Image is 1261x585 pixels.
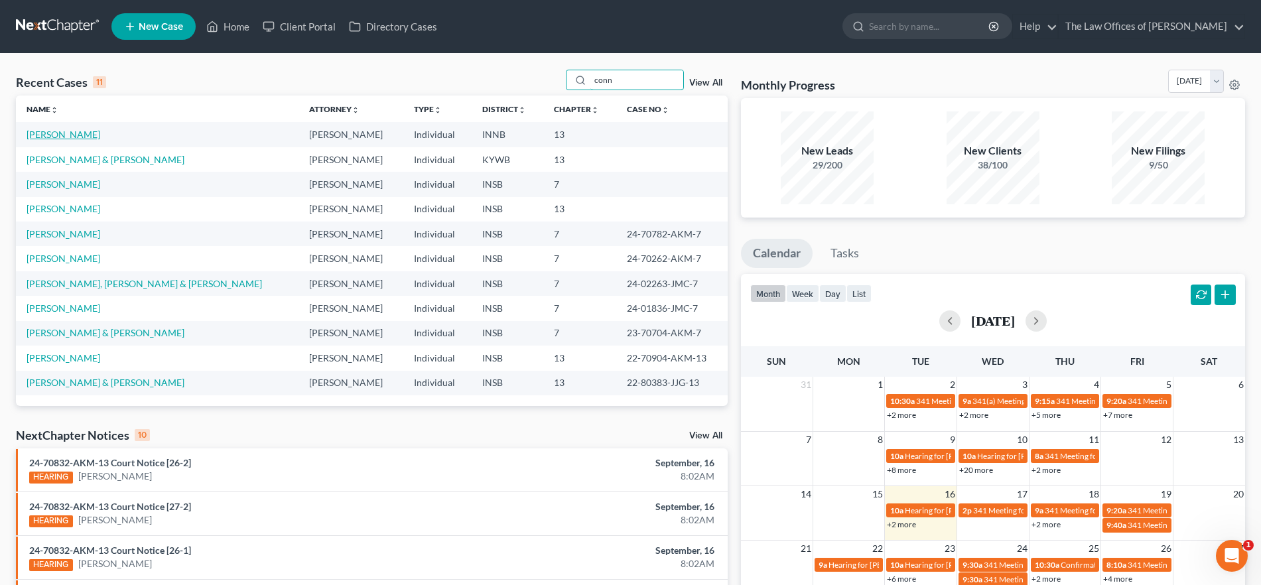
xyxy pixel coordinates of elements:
[741,77,835,93] h3: Monthly Progress
[890,396,915,406] span: 10:30a
[962,396,971,406] span: 9a
[799,377,813,393] span: 31
[890,560,903,570] span: 10a
[1232,486,1245,502] span: 20
[78,557,152,570] a: [PERSON_NAME]
[1103,410,1132,420] a: +7 more
[256,15,342,38] a: Client Portal
[342,15,444,38] a: Directory Cases
[27,203,100,214] a: [PERSON_NAME]
[27,253,100,264] a: [PERSON_NAME]
[543,271,616,296] td: 7
[819,560,827,570] span: 9a
[29,501,191,512] a: 24-70832-AKM-13 Court Notice [27-2]
[29,472,73,484] div: HEARING
[27,154,184,165] a: [PERSON_NAME] & [PERSON_NAME]
[403,271,472,296] td: Individual
[1128,396,1247,406] span: 341 Meeting for [PERSON_NAME]
[1035,396,1055,406] span: 9:15a
[590,70,683,90] input: Search by name...
[495,500,714,513] div: September, 16
[495,456,714,470] div: September, 16
[916,396,1035,406] span: 341 Meeting for [PERSON_NAME]
[1160,486,1173,502] span: 19
[27,104,58,114] a: Nameunfold_more
[1160,541,1173,556] span: 26
[962,505,972,515] span: 2p
[616,346,727,370] td: 22-70904-AKM-13
[1055,356,1075,367] span: Thu
[949,377,957,393] span: 2
[1112,159,1205,172] div: 9/50
[414,104,442,114] a: Typeunfold_more
[947,159,1039,172] div: 38/100
[971,314,1015,328] h2: [DATE]
[403,296,472,320] td: Individual
[543,371,616,395] td: 13
[78,470,152,483] a: [PERSON_NAME]
[16,74,106,90] div: Recent Cases
[299,172,403,196] td: [PERSON_NAME]
[472,197,543,222] td: INSB
[472,321,543,346] td: INSB
[495,470,714,483] div: 8:02AM
[299,271,403,296] td: [PERSON_NAME]
[403,346,472,370] td: Individual
[781,159,874,172] div: 29/200
[1031,465,1061,475] a: +2 more
[829,560,1002,570] span: Hearing for [PERSON_NAME] & [PERSON_NAME]
[616,371,727,395] td: 22-80383-JJG-13
[905,451,1008,461] span: Hearing for [PERSON_NAME]
[1059,15,1244,38] a: The Law Offices of [PERSON_NAME]
[890,505,903,515] span: 10a
[472,296,543,320] td: INSB
[947,143,1039,159] div: New Clients
[1165,377,1173,393] span: 5
[876,377,884,393] span: 1
[846,285,872,302] button: list
[973,505,1093,515] span: 341 Meeting for [PERSON_NAME]
[482,104,526,114] a: Districtunfold_more
[962,451,976,461] span: 10a
[741,239,813,268] a: Calendar
[1087,432,1100,448] span: 11
[616,271,727,296] td: 24-02263-JMC-7
[1087,541,1100,556] span: 25
[554,104,599,114] a: Chapterunfold_more
[943,541,957,556] span: 23
[29,559,73,571] div: HEARING
[1056,396,1246,406] span: 341 Meeting for [PERSON_NAME] & [PERSON_NAME]
[495,513,714,527] div: 8:02AM
[887,410,916,420] a: +2 more
[984,560,1103,570] span: 341 Meeting for [PERSON_NAME]
[472,172,543,196] td: INSB
[805,432,813,448] span: 7
[403,172,472,196] td: Individual
[543,197,616,222] td: 13
[543,296,616,320] td: 7
[78,513,152,527] a: [PERSON_NAME]
[27,278,262,289] a: [PERSON_NAME], [PERSON_NAME] & [PERSON_NAME]
[905,560,1008,570] span: Hearing for [PERSON_NAME]
[871,486,884,502] span: 15
[1106,560,1126,570] span: 8:10a
[472,122,543,147] td: INNB
[1016,541,1029,556] span: 24
[93,76,106,88] div: 11
[1232,432,1245,448] span: 13
[689,431,722,440] a: View All
[299,122,403,147] td: [PERSON_NAME]
[135,429,150,441] div: 10
[1201,356,1217,367] span: Sat
[543,321,616,346] td: 7
[16,427,150,443] div: NextChapter Notices
[27,129,100,140] a: [PERSON_NAME]
[819,285,846,302] button: day
[27,228,100,239] a: [PERSON_NAME]
[309,104,360,114] a: Attorneyunfold_more
[819,239,871,268] a: Tasks
[403,321,472,346] td: Individual
[472,222,543,246] td: INSB
[876,432,884,448] span: 8
[472,271,543,296] td: INSB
